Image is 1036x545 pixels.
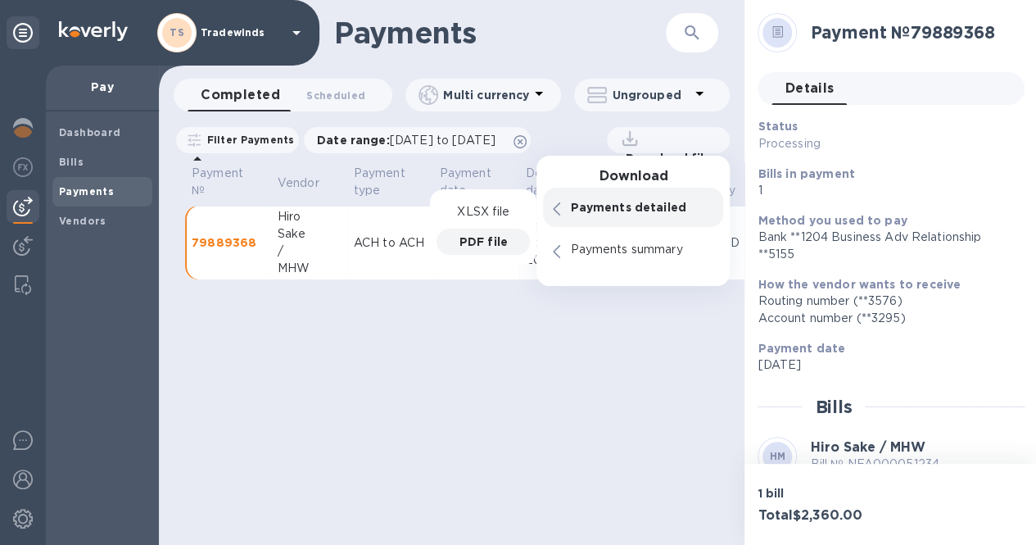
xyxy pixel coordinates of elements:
[443,87,529,103] p: Multi currency
[306,87,365,104] span: Scheduled
[570,199,713,216] p: Payments detailed
[769,450,785,462] b: HM
[715,234,757,252] p: USD
[59,126,121,139] b: Dashboard
[758,310,1011,327] div: Account number (**3295)
[459,234,508,250] p: PDF file
[758,342,845,355] b: Payment date
[278,175,319,192] p: Vendor
[354,165,405,199] p: Payment type
[192,165,243,199] p: Payment №
[758,167,854,180] b: Bills in payment
[192,234,265,251] p: 79889368
[201,84,280,107] span: Completed
[810,22,1011,43] h2: Payment № 79889368
[278,225,341,243] div: Sake
[758,120,798,133] b: Status
[457,203,509,220] p: XLSX file
[59,215,106,227] b: Vendors
[815,397,852,417] h2: Bills
[13,157,33,177] img: Foreign exchange
[278,175,341,192] span: Vendor
[758,357,1011,374] p: [DATE]
[278,260,341,277] div: MHW
[278,243,341,260] div: /
[526,165,594,199] span: Delivery date
[7,16,39,49] div: Unpin categories
[536,169,730,184] h3: Download
[758,229,1011,263] div: Bank **1204 Business Adv Relationship **5155
[758,293,1011,310] div: Routing number (**3576)
[59,21,128,41] img: Logo
[278,208,341,225] div: Hiro
[334,16,641,50] h1: Payments
[758,508,884,524] h3: Total $2,360.00
[526,165,572,199] p: Delivery date
[170,26,184,39] b: TS
[440,165,513,199] span: Payment date
[201,27,283,39] p: Tradewinds
[758,485,884,502] p: 1 bill
[354,165,427,199] span: Payment type
[758,214,907,227] b: Method you used to pay
[59,185,114,198] b: Payments
[758,135,926,152] p: Processing
[785,77,834,100] span: Details
[304,127,531,153] div: Date range:[DATE] to [DATE]
[758,182,1011,199] p: 1
[570,241,713,258] p: Payments summary
[354,234,427,252] p: ACH to ACH
[59,79,146,95] p: Pay
[612,87,690,103] p: Ungrouped
[810,456,939,473] p: Bill № NFA000051234
[201,133,294,147] p: Filter Payments
[758,278,961,291] b: How the vendor wants to receive
[618,150,711,166] p: Download file
[440,165,491,199] p: Payment date
[192,165,265,199] span: Payment №
[59,156,84,168] b: Bills
[810,439,925,455] b: Hiro Sake / MHW
[317,132,504,148] p: Date range :
[390,134,495,147] span: [DATE] to [DATE]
